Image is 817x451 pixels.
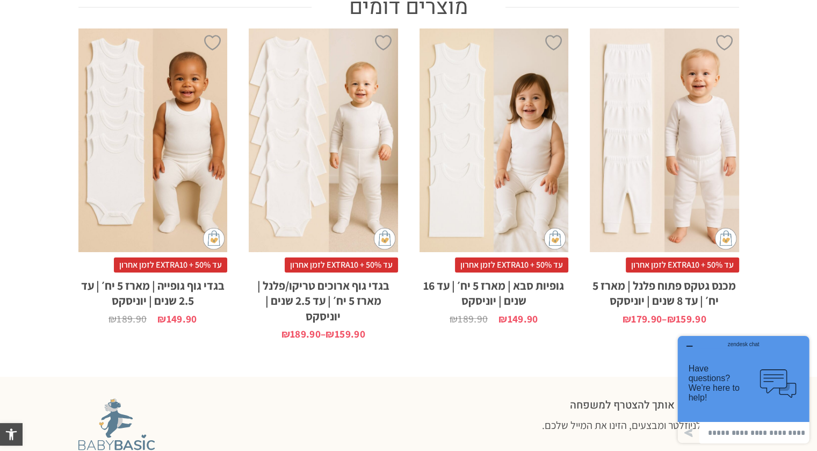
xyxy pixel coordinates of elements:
img: cat-mini-atc.png [544,228,566,249]
bdi: 179.90 [623,312,662,326]
h3: להרשמה לניוזלטר ומבצעים, הזינו את המייל שלכם. [431,418,739,448]
bdi: 189.90 [450,312,488,326]
h2: מכנס גטקס פתוח פלנל | מארז 5 יח׳ | עד 8 שנים | יוניסקס [590,273,739,308]
span: ₪ [326,327,334,341]
span: עד 50% + EXTRA10 לזמן אחרון [626,257,739,273]
bdi: 189.90 [109,312,147,326]
span: ₪ [623,312,631,326]
a: בגדי גוף ארוכים טריקו/פלנל | מארז 5 יח׳ | עד 2.5 שנים | יוניסקס עד 50% + EXTRA10 לזמן אחרוןבגדי ג... [249,28,398,340]
img: cat-mini-atc.png [374,228,395,249]
h2: גופיות סבא | מארז 5 יח׳ | עד 16 שנים | יוניסקס [420,273,569,308]
span: ₪ [450,312,458,326]
bdi: 189.90 [281,327,321,341]
h2: בגדי גוף ארוכים טריקו/פלנל | מארז 5 יח׳ | עד 2.5 שנים | יוניסקס [249,273,398,324]
bdi: 149.90 [157,312,197,326]
span: עד 50% + EXTRA10 לזמן אחרון [455,257,568,273]
h2: אנחנו מזמינים אותך להצטרף למשפחה [431,398,739,412]
img: cat-mini-atc.png [715,228,736,249]
span: – [249,324,398,339]
a: בגדי גוף גופייה | מארז 5 יח׳ | עד 2.5 שנים | יוניסקס עד 50% + EXTRA10 לזמן אחרוןבגדי גוף גופייה |... [78,28,228,324]
h2: בגדי גוף גופייה | מארז 5 יח׳ | עד 2.5 שנים | יוניסקס [78,273,228,308]
span: עד 50% + EXTRA10 לזמן אחרון [114,257,227,273]
bdi: 159.90 [667,312,706,326]
iframe: פותח יישומון שאפשר לשוחח בו בצ'אט עם אחד הנציגים שלנו [674,332,813,447]
bdi: 159.90 [326,327,365,341]
img: cat-mini-atc.png [203,228,225,249]
span: ₪ [281,327,290,341]
a: מכנס גטקס פתוח פלנל | מארז 5 יח׳ | עד 8 שנים | יוניסקס עד 50% + EXTRA10 לזמן אחרוןמכנס גטקס פתוח ... [590,28,739,324]
span: ₪ [157,312,166,326]
span: ₪ [667,312,675,326]
bdi: 149.90 [498,312,538,326]
span: ₪ [109,312,117,326]
a: גופיות סבא | מארז 5 יח׳ | עד 16 שנים | יוניסקס עד 50% + EXTRA10 לזמן אחרוןגופיות סבא | מארז 5 יח׳... [420,28,569,324]
span: – [590,309,739,324]
span: ₪ [498,312,507,326]
span: עד 50% + EXTRA10 לזמן אחרון [285,257,398,273]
